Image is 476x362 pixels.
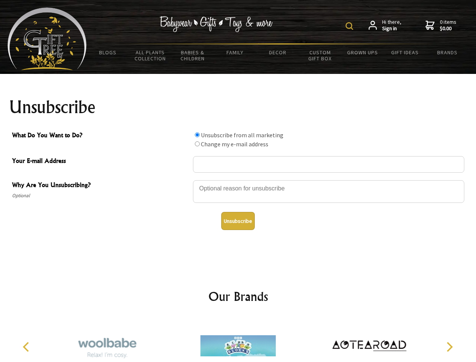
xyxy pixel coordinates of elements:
[193,180,464,203] textarea: Why Are You Unsubscribing?
[201,131,283,139] label: Unsubscribe from all marketing
[19,339,35,355] button: Previous
[12,156,189,167] span: Your E-mail Address
[440,18,456,32] span: 0 items
[382,25,401,32] strong: Sign in
[9,98,467,116] h1: Unsubscribe
[299,44,341,66] a: Custom Gift Box
[425,19,456,32] a: 0 items$0.00
[369,19,401,32] a: Hi there,Sign in
[195,132,200,137] input: What Do You Want to Do?
[171,44,214,66] a: Babies & Children
[15,287,461,305] h2: Our Brands
[382,19,401,32] span: Hi there,
[12,191,189,200] span: Optional
[221,212,255,230] button: Unsubscribe
[201,140,268,148] label: Change my e-mail address
[341,44,384,60] a: Grown Ups
[426,44,469,60] a: Brands
[384,44,426,60] a: Gift Ideas
[160,16,273,32] img: Babywear - Gifts - Toys & more
[214,44,257,60] a: Family
[129,44,172,66] a: All Plants Collection
[440,25,456,32] strong: $0.00
[8,8,87,70] img: Babyware - Gifts - Toys and more...
[441,339,458,355] button: Next
[12,130,189,141] span: What Do You Want to Do?
[12,180,189,191] span: Why Are You Unsubscribing?
[256,44,299,60] a: Decor
[87,44,129,60] a: BLOGS
[193,156,464,173] input: Your E-mail Address
[346,22,353,30] img: product search
[195,141,200,146] input: What Do You Want to Do?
